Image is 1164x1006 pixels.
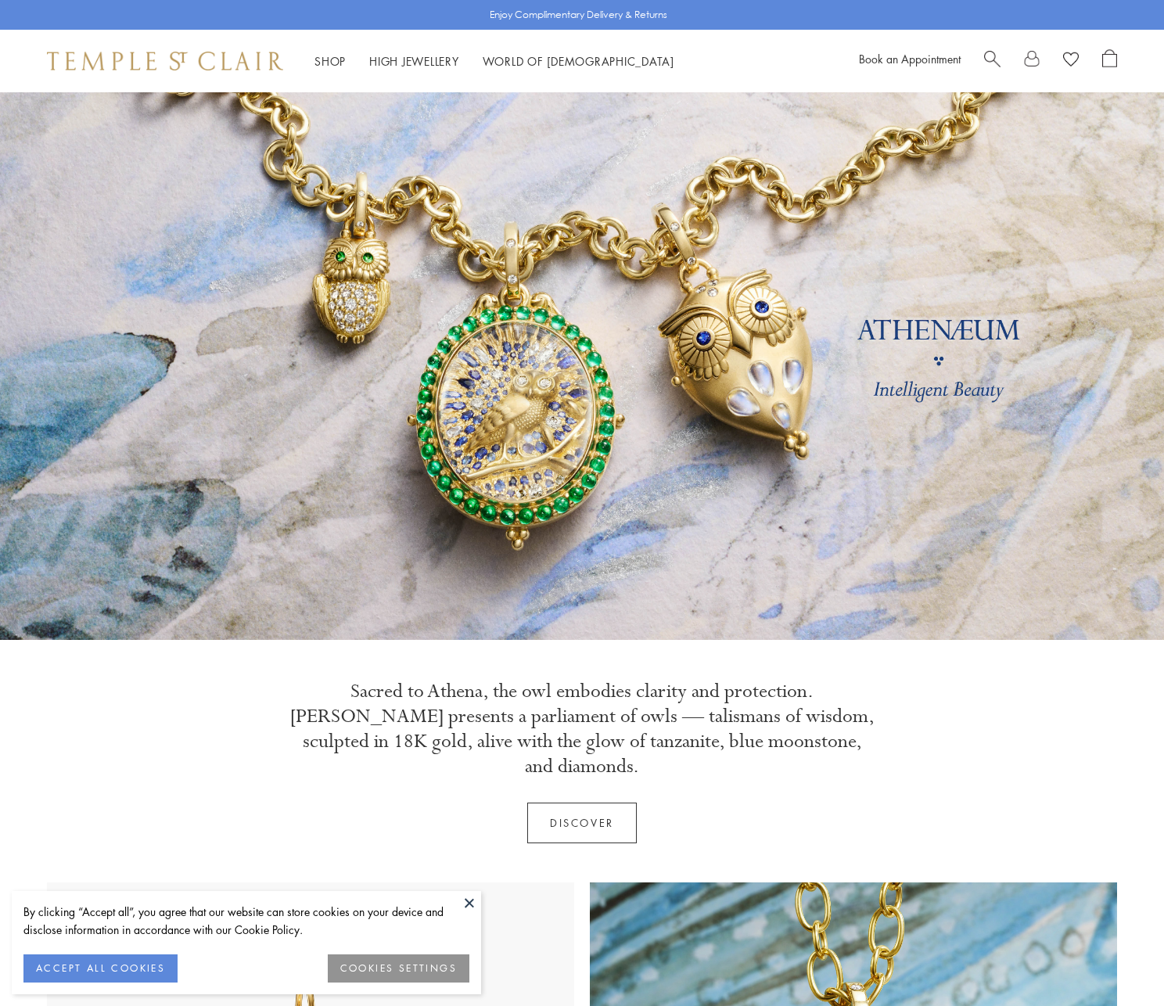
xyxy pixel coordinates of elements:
button: ACCEPT ALL COOKIES [23,954,178,983]
a: Discover [527,803,637,843]
a: ShopShop [314,53,346,69]
p: Enjoy Complimentary Delivery & Returns [490,7,667,23]
iframe: Gorgias live chat messenger [1086,932,1148,990]
a: World of [DEMOGRAPHIC_DATA]World of [DEMOGRAPHIC_DATA] [483,53,674,69]
a: Book an Appointment [859,51,961,66]
img: Temple St. Clair [47,52,283,70]
a: High JewelleryHigh Jewellery [369,53,459,69]
a: View Wishlist [1063,49,1079,73]
button: COOKIES SETTINGS [328,954,469,983]
div: By clicking “Accept all”, you agree that our website can store cookies on your device and disclos... [23,903,469,939]
a: Search [984,49,1001,73]
nav: Main navigation [314,52,674,71]
a: Open Shopping Bag [1102,49,1117,73]
p: Sacred to Athena, the owl embodies clarity and protection. [PERSON_NAME] presents a parliament of... [289,679,875,779]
